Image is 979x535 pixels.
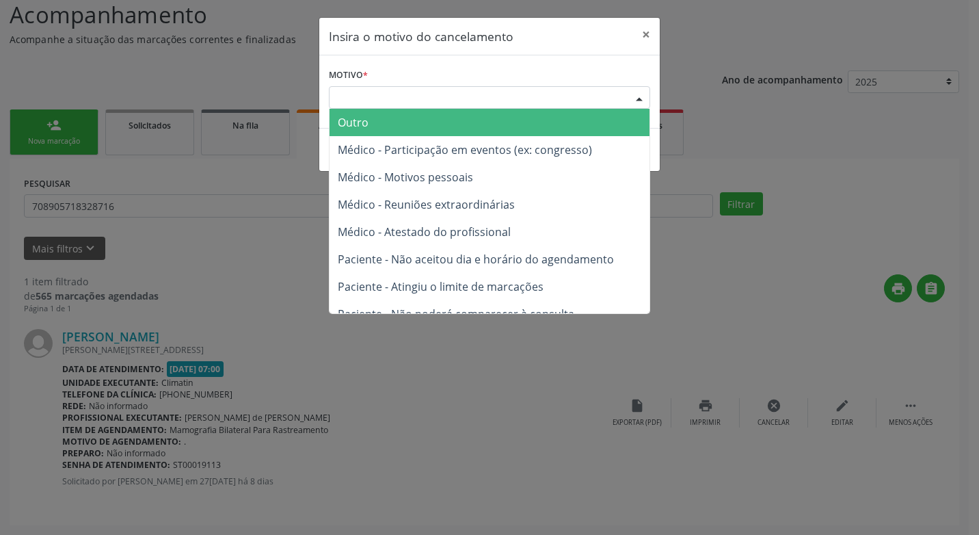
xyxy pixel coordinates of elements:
span: Médico - Motivos pessoais [338,170,473,185]
span: Médico - Atestado do profissional [338,224,511,239]
span: Paciente - Não poderá comparecer à consulta [338,306,574,322]
span: Paciente - Não aceitou dia e horário do agendamento [338,252,614,267]
span: Médico - Participação em eventos (ex: congresso) [338,142,592,157]
button: Close [632,18,660,51]
h5: Insira o motivo do cancelamento [329,27,513,45]
label: Motivo [329,65,368,86]
span: Médico - Reuniões extraordinárias [338,197,515,212]
span: Outro [338,115,368,130]
span: Paciente - Atingiu o limite de marcações [338,279,544,294]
